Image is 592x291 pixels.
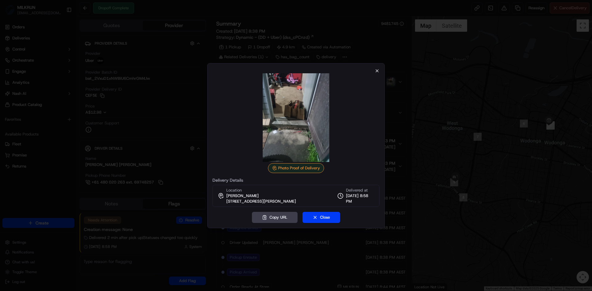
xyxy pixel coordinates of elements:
[252,73,340,162] img: photo_proof_of_delivery image
[226,199,296,204] span: [STREET_ADDRESS][PERSON_NAME]
[252,212,298,223] button: Copy URL
[346,193,374,204] span: [DATE] 8:58 PM
[226,193,259,199] span: [PERSON_NAME]
[212,178,380,182] label: Delivery Details
[346,188,374,193] span: Delivered at
[302,212,340,223] button: Close
[226,188,242,193] span: Location
[268,163,324,173] div: Photo Proof of Delivery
